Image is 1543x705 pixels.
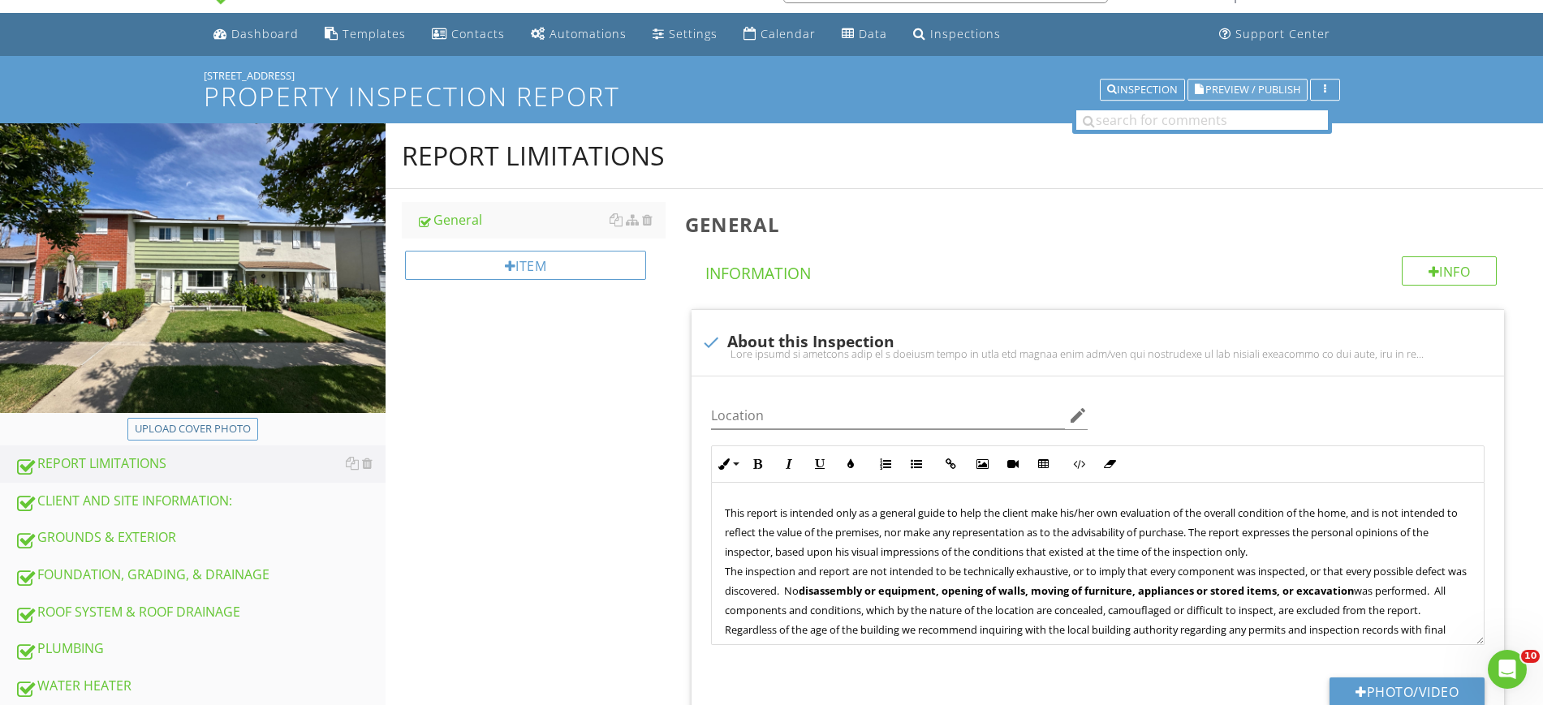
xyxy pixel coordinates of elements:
button: Insert Link (Ctrl+K) [936,449,967,479]
span: Preview / Publish [1205,84,1300,95]
div: v 4.0.25 [45,26,80,39]
div: Dashboard [231,26,299,41]
a: Dashboard [207,19,305,49]
div: Inspections [930,26,1001,41]
div: Calendar [761,26,816,41]
div: REPORT LIMITATIONS [15,454,386,475]
a: Templates [318,19,412,49]
div: Item [405,251,645,280]
button: Insert Video [998,449,1028,479]
button: Unordered List [901,449,932,479]
div: Automations [550,26,627,41]
h1: PROPERTY INSPECTION REPORT [204,82,1340,110]
a: Contacts [425,19,511,49]
iframe: Intercom live chat [1488,650,1527,689]
div: [STREET_ADDRESS] [204,69,1340,82]
div: Lore ipsumd si ametcons adip el s doeiusm tempo in utla etd magnaa enim adm/ven qui nostrudexe ul... [701,347,1494,360]
div: WATER HEATER [15,676,386,697]
button: Insert Image (Ctrl+P) [967,449,998,479]
img: tab_keywords_by_traffic_grey.svg [162,94,175,107]
div: Domain Overview [62,96,145,106]
div: REPORT LIMITATIONS [402,140,665,172]
a: Preview / Publish [1187,81,1308,96]
div: Upload cover photo [135,421,251,437]
img: website_grey.svg [26,42,39,55]
button: Code View [1063,449,1094,479]
button: Insert Table [1028,449,1059,479]
a: Inspections [907,19,1007,49]
div: Keywords by Traffic [179,96,274,106]
span: 10 [1521,650,1540,663]
div: PLUMBING [15,638,386,660]
div: Contacts [451,26,505,41]
span: The inspection and report are not intended to be technically exhaustive, or to imply that every c... [725,564,1467,656]
a: Support Center [1213,19,1337,49]
button: Inspection [1100,79,1185,101]
button: Clear Formatting [1094,449,1125,479]
button: Ordered List [870,449,901,479]
strong: disassembly or equipment, opening of walls, moving of furniture, appliances or stored items, or e... [799,583,1354,598]
div: Settings [669,26,718,41]
a: Settings [646,19,724,49]
button: Italic (Ctrl+I) [774,449,804,479]
div: FOUNDATION, GRADING, & DRAINAGE [15,565,386,586]
div: Data [859,26,887,41]
span: This report is intended only as a general guide to help the client make his/her own evaluation of... [725,505,1458,559]
div: ROOF SYSTEM & ROOF DRAINAGE [15,602,386,623]
button: Preview / Publish [1187,79,1308,101]
div: Domain: [DOMAIN_NAME] [42,42,179,55]
i: edit [1068,406,1088,425]
button: Underline (Ctrl+U) [804,449,835,479]
button: Inline Style [712,449,743,479]
h3: General [685,213,1517,235]
a: Automations (Basic) [524,19,633,49]
img: logo_orange.svg [26,26,39,39]
h4: Information [705,256,1497,284]
input: Location [711,402,1066,429]
a: Data [835,19,894,49]
div: Support Center [1235,26,1330,41]
div: Templates [343,26,406,41]
div: GROUNDS & EXTERIOR [15,527,386,548]
div: CLIENT AND SITE INFORMATION: [15,491,386,512]
a: Calendar [737,19,822,49]
button: Upload cover photo [127,418,258,441]
div: General [416,210,665,230]
button: Bold (Ctrl+B) [743,449,774,479]
button: Colors [835,449,866,479]
div: Info [1402,256,1498,286]
img: tab_domain_overview_orange.svg [44,94,57,107]
a: Inspection [1100,81,1185,96]
input: search for comments [1076,110,1328,130]
div: Inspection [1107,84,1178,96]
